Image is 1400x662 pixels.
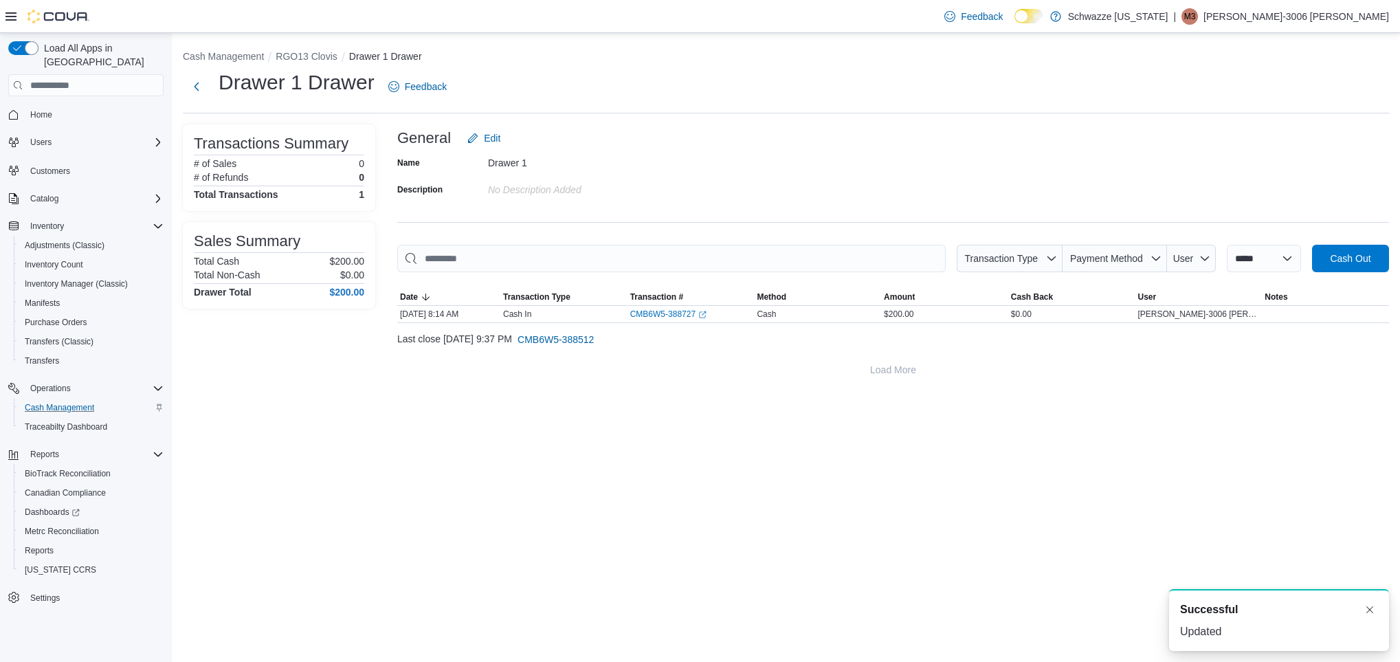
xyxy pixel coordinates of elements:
[25,589,164,606] span: Settings
[19,485,164,501] span: Canadian Compliance
[1138,291,1157,302] span: User
[194,158,236,169] h6: # of Sales
[405,80,447,93] span: Feedback
[14,464,169,483] button: BioTrack Reconciliation
[25,106,164,123] span: Home
[19,353,164,369] span: Transfers
[25,355,59,366] span: Transfers
[194,269,260,280] h6: Total Non-Cash
[14,332,169,351] button: Transfers (Classic)
[19,542,164,559] span: Reports
[19,295,65,311] a: Manifests
[25,590,65,606] a: Settings
[14,313,169,332] button: Purchase Orders
[25,107,58,123] a: Home
[349,51,422,62] button: Drawer 1 Drawer
[19,562,164,578] span: Washington CCRS
[884,309,913,320] span: $200.00
[1180,602,1378,618] div: Notification
[14,483,169,503] button: Canadian Compliance
[397,130,451,146] h3: General
[3,160,169,180] button: Customers
[25,190,164,207] span: Catalog
[3,104,169,124] button: Home
[14,351,169,371] button: Transfers
[1138,309,1260,320] span: [PERSON_NAME]-3006 [PERSON_NAME]
[397,157,420,168] label: Name
[503,309,531,320] p: Cash In
[754,289,881,305] button: Method
[627,289,755,305] button: Transaction #
[30,383,71,394] span: Operations
[957,245,1063,272] button: Transaction Type
[25,218,69,234] button: Inventory
[25,240,104,251] span: Adjustments (Classic)
[14,274,169,294] button: Inventory Manager (Classic)
[25,487,106,498] span: Canadian Compliance
[3,217,169,236] button: Inventory
[630,309,707,320] a: CMB6W5-388727External link
[1262,289,1389,305] button: Notes
[19,314,93,331] a: Purchase Orders
[19,276,164,292] span: Inventory Manager (Classic)
[27,10,89,23] img: Cova
[964,253,1038,264] span: Transaction Type
[884,291,915,302] span: Amount
[19,542,59,559] a: Reports
[3,379,169,398] button: Operations
[397,326,1389,353] div: Last close [DATE] 9:37 PM
[329,256,364,267] p: $200.00
[25,134,164,151] span: Users
[397,245,946,272] input: This is a search bar. As you type, the results lower in the page will automatically filter.
[25,317,87,328] span: Purchase Orders
[1011,291,1053,302] span: Cash Back
[503,291,570,302] span: Transaction Type
[25,380,76,397] button: Operations
[1203,8,1389,25] p: [PERSON_NAME]-3006 [PERSON_NAME]
[194,256,239,267] h6: Total Cash
[1181,8,1198,25] div: Marisa-3006 Romero
[194,189,278,200] h4: Total Transactions
[329,287,364,298] h4: $200.00
[25,402,94,413] span: Cash Management
[359,172,364,183] p: 0
[30,166,70,177] span: Customers
[30,593,60,604] span: Settings
[488,152,672,168] div: Drawer 1
[19,256,89,273] a: Inventory Count
[25,259,83,270] span: Inventory Count
[25,163,76,179] a: Customers
[194,233,300,250] h3: Sales Summary
[14,503,169,522] a: Dashboards
[757,291,786,302] span: Method
[19,523,104,540] a: Metrc Reconciliation
[1362,602,1378,618] button: Dismiss toast
[19,504,85,520] a: Dashboards
[38,41,164,69] span: Load All Apps in [GEOGRAPHIC_DATA]
[14,560,169,580] button: [US_STATE] CCRS
[219,69,375,96] h1: Drawer 1 Drawer
[1014,9,1043,23] input: Dark Mode
[1173,253,1194,264] span: User
[19,399,164,416] span: Cash Management
[25,336,93,347] span: Transfers (Classic)
[939,3,1008,30] a: Feedback
[25,564,96,575] span: [US_STATE] CCRS
[1330,252,1370,265] span: Cash Out
[961,10,1003,23] span: Feedback
[19,465,116,482] a: BioTrack Reconciliation
[14,417,169,437] button: Traceabilty Dashboard
[1184,8,1196,25] span: M3
[30,221,64,232] span: Inventory
[25,446,164,463] span: Reports
[25,298,60,309] span: Manifests
[19,256,164,273] span: Inventory Count
[25,507,80,518] span: Dashboards
[19,237,110,254] a: Adjustments (Classic)
[1180,624,1378,640] div: Updated
[19,276,133,292] a: Inventory Manager (Classic)
[757,309,776,320] span: Cash
[25,526,99,537] span: Metrc Reconciliation
[1063,245,1167,272] button: Payment Method
[3,445,169,464] button: Reports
